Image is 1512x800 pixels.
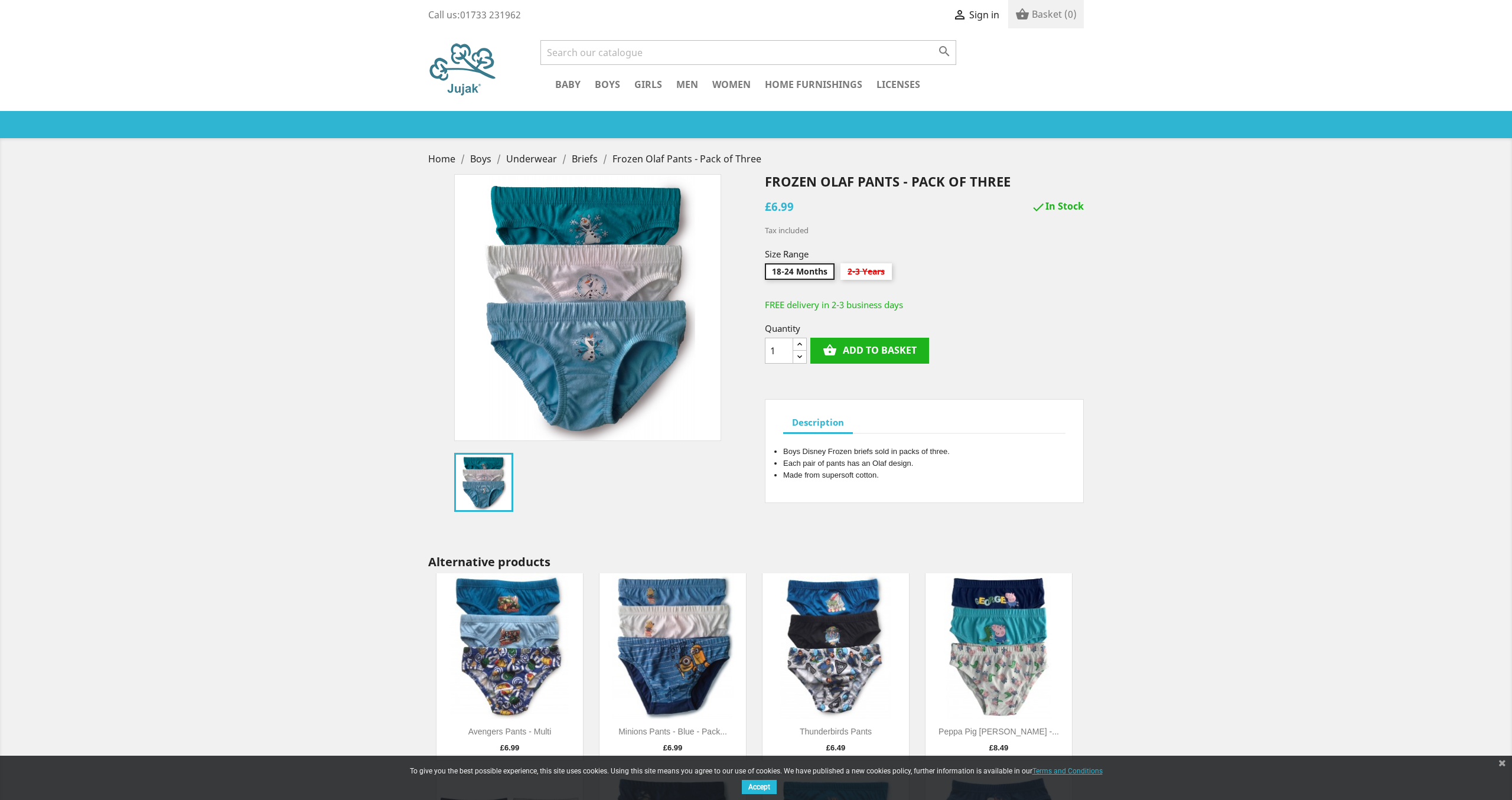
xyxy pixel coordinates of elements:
[765,224,1084,236] div: Tax included
[675,122,855,135] a: 12,964 verified reviews
[470,152,491,165] span: Boys
[765,299,903,311] span: FREE delivery in 2-3 business days
[953,9,967,23] i: 
[572,152,600,165] a: Briefs
[540,40,956,65] input: Search
[1064,8,1077,21] span: (0)
[765,198,794,214] span: £6.99
[826,743,846,752] span: £6.49
[428,152,458,165] a: Home
[765,248,1084,260] span: Size Range
[765,174,1084,188] h1: Frozen Olaf Pants - Pack of Three
[506,152,557,165] span: Underwear
[1032,8,1062,21] span: Basket
[549,77,586,94] a: Baby
[934,44,955,59] button: 
[783,446,1065,458] li: Boys Disney Frozen briefs sold in packs of three.
[670,77,704,94] a: Men
[599,573,746,720] img: Minions Pants - Blue - Pack...
[428,9,521,21] div: Call us:
[939,727,1059,736] a: Peppa Pig [PERSON_NAME] -...
[953,8,999,21] a:  Sign in
[783,412,853,434] a: Description
[783,458,1065,469] li: Each pair of pants has an Olaf design.
[663,743,683,752] span: £6.99
[572,152,598,165] span: Briefs
[871,77,926,94] a: Licenses
[500,743,520,752] span: £6.99
[989,743,1009,752] span: £8.49
[742,780,777,794] button: Accept
[706,77,757,94] a: Women
[468,727,552,736] a: Avengers Pants - Multi
[765,338,793,364] input: Quantity
[762,573,909,720] img: Thunderbirds Pants
[937,44,951,58] i: 
[506,152,559,165] a: Underwear
[1031,200,1084,214] span: In Stock
[618,727,727,736] a: Minions Pants - Blue - Pack...
[460,8,521,21] span: 01733 231962
[746,119,855,132] span: 12,964 verified reviews
[1032,763,1103,778] a: Terms and Conditions
[926,573,1072,720] img: Peppa Pig George Pants -...
[1015,8,1029,22] i: shopping_basket
[428,152,455,165] span: Home
[783,469,1065,481] li: Made from supersoft cotton.
[823,344,837,358] i: shopping_basket
[628,77,668,94] a: Girls
[810,338,929,364] button: shopping_basketAdd to basket
[589,77,626,94] a: Boys
[428,556,1084,569] h2: Alternative products
[759,77,868,94] a: Home Furnishings
[969,8,999,21] span: Sign in
[612,152,761,165] a: Frozen Olaf Pants - Pack of Three
[402,767,1110,797] div: To give you the best possible experience, this site uses cookies. Using this site means you agree...
[765,322,1084,334] span: Quantity
[428,40,500,99] img: Jujak
[1031,200,1045,214] i: check
[436,573,583,720] img: Avengers Pants - Multi
[800,727,872,736] a: Thunderbirds Pants
[470,152,494,165] a: Boys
